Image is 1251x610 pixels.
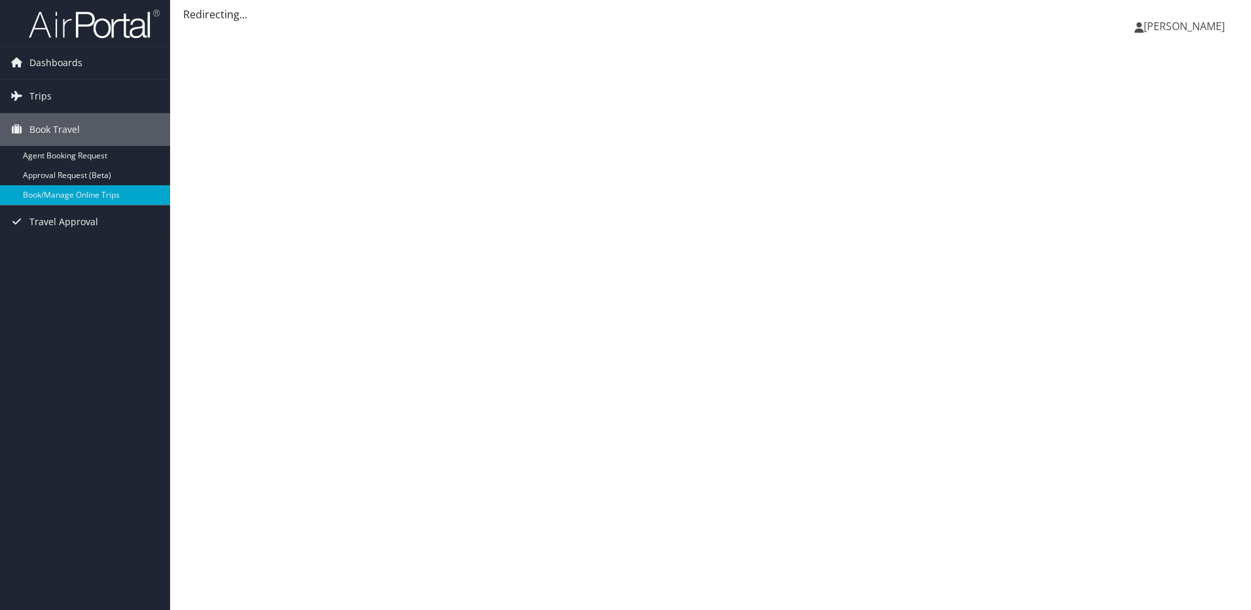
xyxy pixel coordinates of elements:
[29,80,52,113] span: Trips
[183,7,1238,22] div: Redirecting...
[29,113,80,146] span: Book Travel
[29,9,160,39] img: airportal-logo.png
[29,46,82,79] span: Dashboards
[1144,19,1225,33] span: [PERSON_NAME]
[29,206,98,238] span: Travel Approval
[1135,7,1238,46] a: [PERSON_NAME]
